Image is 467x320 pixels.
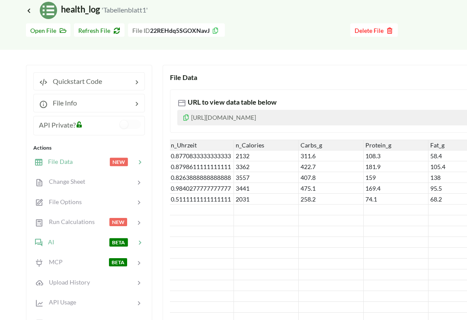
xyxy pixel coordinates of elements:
[364,140,429,150] div: Protein_g
[299,161,364,172] div: 422.7
[169,172,234,183] div: 0.8263888888888888
[44,198,82,205] span: File Options
[299,194,364,205] div: 258.2
[299,150,364,161] div: 311.6
[109,238,128,246] span: BETA
[26,23,70,37] button: Open File
[39,121,76,129] span: API Private?
[44,298,76,306] span: API Usage
[110,158,128,166] span: NEW
[169,161,234,172] div: 0.8798611111111111
[364,150,429,161] div: 108.3
[44,278,90,286] span: Upload History
[26,4,148,14] span: health_log
[132,27,150,34] span: File ID
[299,183,364,194] div: 475.1
[109,258,127,266] span: BETA
[48,99,77,107] span: File Info
[33,144,145,152] div: Actions
[43,158,73,165] span: File Data
[234,194,299,205] div: 2031
[299,140,364,150] div: Carbs_g
[364,161,429,172] div: 181.9
[234,183,299,194] div: 3441
[48,77,102,85] span: Quickstart Code
[169,150,234,161] div: 0.8770833333333333
[364,183,429,194] div: 169.4
[30,27,66,34] span: Open File
[169,194,234,205] div: 0.5111111111111111
[109,218,127,226] span: NEW
[102,6,148,14] small: 'Tabellenblatt1'
[234,172,299,183] div: 3557
[43,238,54,246] span: AI
[186,98,277,106] span: URL to view data table below
[234,140,299,150] div: n_Calories
[44,178,85,185] span: Change Sheet
[169,183,234,194] div: 0.9840277777777777
[150,27,210,34] b: 22REHdq5SGOXNavJ
[355,27,393,34] span: Delete File
[234,161,299,172] div: 3362
[364,194,429,205] div: 74.1
[299,172,364,183] div: 407.8
[364,172,429,183] div: 159
[74,23,125,37] button: Refresh File
[40,2,57,19] img: /static/media/sheets.7a1b7961.svg
[78,27,120,34] span: Refresh File
[44,258,63,266] span: MCP
[234,150,299,161] div: 2132
[350,23,398,37] button: Delete File
[44,218,95,225] span: Run Calculations
[169,140,234,150] div: n_Uhrzeit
